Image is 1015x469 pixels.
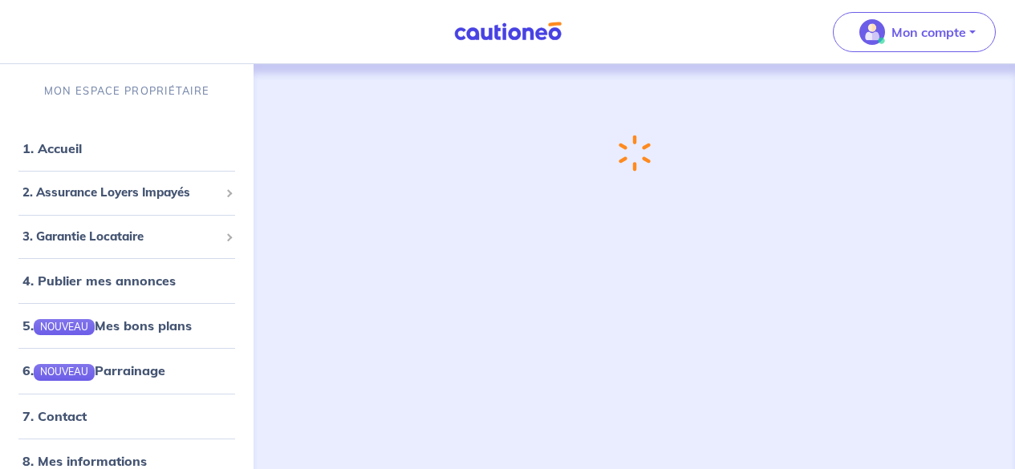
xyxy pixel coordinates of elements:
[22,362,165,378] a: 6.NOUVEAUParrainage
[833,12,996,52] button: illu_account_valid_menu.svgMon compte
[6,132,247,164] div: 1. Accueil
[22,184,219,202] span: 2. Assurance Loyers Impayés
[22,453,147,469] a: 8. Mes informations
[859,19,885,45] img: illu_account_valid_menu.svg
[891,22,966,42] p: Mon compte
[22,140,82,156] a: 1. Accueil
[22,408,87,424] a: 7. Contact
[6,309,247,342] div: 5.NOUVEAUMes bons plans
[22,317,192,334] a: 5.NOUVEAUMes bons plans
[22,228,219,246] span: 3. Garantie Locataire
[22,273,176,289] a: 4. Publier mes annonces
[44,83,209,99] p: MON ESPACE PROPRIÉTAIRE
[6,354,247,386] div: 6.NOUVEAUParrainage
[6,400,247,432] div: 7. Contact
[6,265,247,297] div: 4. Publier mes annonces
[618,135,651,172] img: loading-spinner
[6,177,247,208] div: 2. Assurance Loyers Impayés
[6,221,247,253] div: 3. Garantie Locataire
[448,22,568,42] img: Cautioneo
